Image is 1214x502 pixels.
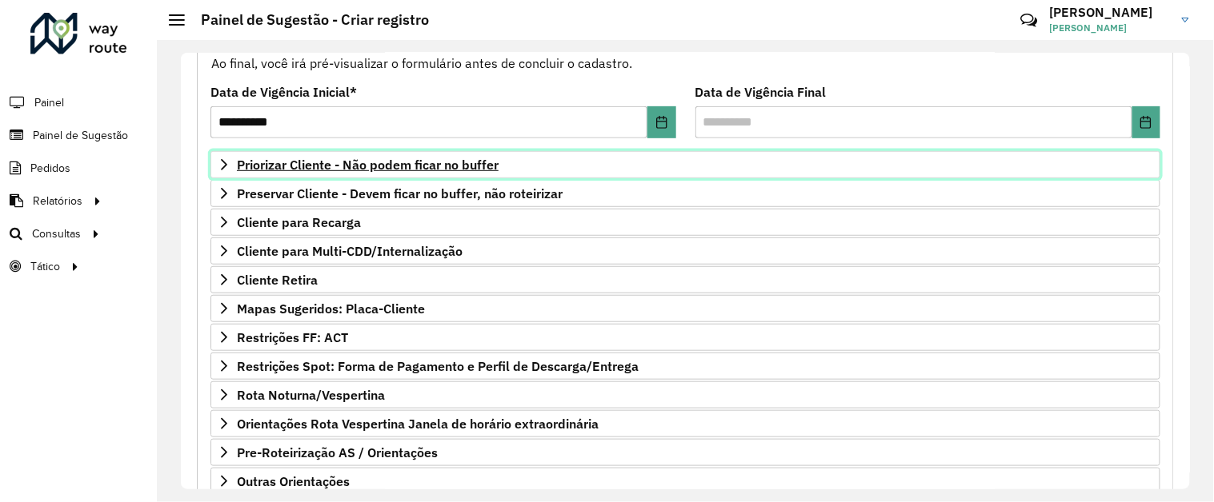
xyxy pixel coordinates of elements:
[34,94,64,111] span: Painel
[210,180,1160,207] a: Preservar Cliente - Devem ficar no buffer, não roteirizar
[210,410,1160,437] a: Orientações Rota Vespertina Janela de horário extraordinária
[210,381,1160,408] a: Rota Noturna/Vespertina
[237,360,639,373] span: Restrições Spot: Forma de Pagamento e Perfil de Descarga/Entrega
[30,160,70,177] span: Pedidos
[210,353,1160,380] a: Restrições Spot: Forma de Pagamento e Perfil de Descarga/Entrega
[33,127,128,144] span: Painel de Sugestão
[237,417,599,430] span: Orientações Rota Vespertina Janela de horário extraordinária
[210,209,1160,236] a: Cliente para Recarga
[1132,106,1160,138] button: Choose Date
[32,225,81,242] span: Consultas
[210,237,1160,265] a: Cliente para Multi-CDD/Internalização
[1050,21,1170,35] span: [PERSON_NAME]
[237,187,563,200] span: Preservar Cliente - Devem ficar no buffer, não roteirizar
[33,193,82,209] span: Relatórios
[210,295,1160,322] a: Mapas Sugeridos: Placa-Cliente
[647,106,675,138] button: Choose Date
[237,245,463,257] span: Cliente para Multi-CDD/Internalização
[210,439,1160,466] a: Pre-Roteirização AS / Orientações
[210,266,1160,293] a: Cliente Retira
[210,468,1160,495] a: Outras Orientações
[237,446,438,459] span: Pre-Roteirização AS / Orientações
[210,151,1160,178] a: Priorizar Cliente - Não podem ficar no buffer
[237,302,425,315] span: Mapas Sugeridos: Placa-Cliente
[237,273,318,286] span: Cliente Retira
[30,258,60,275] span: Tático
[237,475,350,488] span: Outras Orientações
[237,331,348,344] span: Restrições FF: ACT
[695,82,827,102] label: Data de Vigência Final
[1012,3,1046,38] a: Contato Rápido
[237,216,361,229] span: Cliente para Recarga
[210,324,1160,351] a: Restrições FF: ACT
[237,388,385,401] span: Rota Noturna/Vespertina
[1050,5,1170,20] h3: [PERSON_NAME]
[210,82,357,102] label: Data de Vigência Inicial
[237,158,499,171] span: Priorizar Cliente - Não podem ficar no buffer
[185,11,429,29] h2: Painel de Sugestão - Criar registro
